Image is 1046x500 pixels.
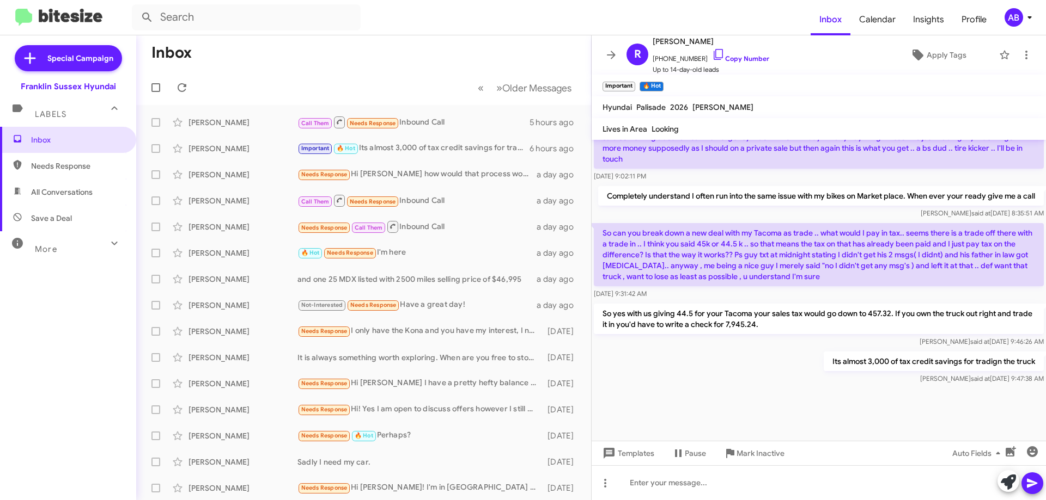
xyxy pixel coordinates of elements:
div: [PERSON_NAME] [188,221,297,232]
nav: Page navigation example [472,77,578,99]
div: Hi [PERSON_NAME] I have a pretty hefty balance on my loan and would need to be offered enough tha... [297,377,542,390]
div: AB [1005,8,1023,27]
button: Pause [663,443,715,463]
div: [PERSON_NAME] [188,300,297,311]
button: Mark Inactive [715,443,793,463]
span: Needs Response [350,120,396,127]
span: Hyundai [603,102,632,112]
span: Lives in Area [603,124,647,134]
span: Looking [652,124,679,134]
span: 🔥 Hot [337,145,355,152]
p: So can you break down a new deal with my Tacoma as trade .. what would I pay in tax.. seems there... [594,223,1044,286]
span: [PERSON_NAME] [DATE] 9:47:38 AM [920,374,1044,382]
span: Needs Response [327,249,373,256]
button: Templates [592,443,663,463]
h1: Inbox [151,44,192,61]
p: Its almost 3,000 of tax credit savings for tradign the truck [824,351,1044,371]
span: Templates [600,443,654,463]
div: Inbound Call [297,220,537,233]
span: Mark Inactive [737,443,784,463]
div: [PERSON_NAME] [188,143,297,154]
div: [DATE] [542,483,582,493]
div: a day ago [537,195,582,206]
span: [PERSON_NAME] [653,35,769,48]
span: Up to 14-day-old leads [653,64,769,75]
span: All Conversations [31,187,93,197]
span: Not-Interested [301,301,343,308]
div: and one 25 MDX listed with 2500 miles selling price of $46,995 [297,274,537,285]
div: [PERSON_NAME] [188,352,297,363]
small: Important [603,82,635,91]
div: [PERSON_NAME] [188,274,297,285]
span: Important [301,145,330,152]
span: Apply Tags [927,45,966,65]
div: Its almost 3,000 of tax credit savings for tradign the truck [297,142,530,155]
div: 6 hours ago [530,143,582,154]
div: I only have the Kona and you have my interest, I need to know more...[PERSON_NAME] [297,325,542,337]
div: Franklin Sussex Hyundai [21,81,116,92]
button: Apply Tags [882,45,994,65]
div: [PERSON_NAME] [188,483,297,493]
span: Needs Response [31,161,124,171]
div: 5 hours ago [530,117,582,128]
div: [DATE] [542,456,582,467]
span: Needs Response [301,432,348,439]
span: Call Them [355,224,383,231]
span: Needs Response [350,198,396,205]
div: [DATE] [542,326,582,337]
span: Labels [35,109,66,119]
a: Calendar [850,4,904,35]
div: [PERSON_NAME] [188,117,297,128]
span: « [478,81,484,95]
div: a day ago [537,221,582,232]
div: Have a great day! [297,299,537,311]
span: » [496,81,502,95]
button: Auto Fields [944,443,1013,463]
a: Copy Number [712,54,769,63]
div: [PERSON_NAME] [188,326,297,337]
div: [DATE] [542,378,582,389]
div: Sadly I need my car. [297,456,542,467]
div: I'm here [297,246,537,259]
span: 2026 [670,102,688,112]
span: Auto Fields [952,443,1005,463]
span: said at [970,337,989,345]
a: Special Campaign [15,45,122,71]
span: 🔥 Hot [355,432,373,439]
span: Save a Deal [31,213,72,224]
input: Search [132,4,361,30]
span: Pause [685,443,706,463]
div: a day ago [537,169,582,180]
span: Inbox [31,134,124,145]
a: Profile [953,4,995,35]
div: Hi [PERSON_NAME] how would that process work I don't currently have it registered since I don't u... [297,168,537,181]
span: Needs Response [301,171,348,178]
div: [DATE] [542,430,582,441]
button: Next [490,77,578,99]
div: [PERSON_NAME] [188,169,297,180]
div: [PERSON_NAME] [188,430,297,441]
small: 🔥 Hot [640,82,663,91]
span: Needs Response [301,406,348,413]
a: Insights [904,4,953,35]
span: Call Them [301,198,330,205]
span: Needs Response [301,224,348,231]
div: [PERSON_NAME] [188,456,297,467]
span: 🔥 Hot [301,249,320,256]
div: a day ago [537,274,582,285]
span: [PERSON_NAME] [692,102,753,112]
p: Drinking was a typo but not now the guy I was waiting for all day stood me up ghosted me at last ... [594,116,1044,169]
span: R [634,46,641,63]
div: a day ago [537,248,582,258]
div: Inbound Call [297,194,537,207]
span: [DATE] 9:31:42 AM [594,289,647,298]
span: [DATE] 9:02:11 PM [594,172,646,180]
span: More [35,244,57,254]
span: Special Campaign [47,53,113,64]
span: Needs Response [301,328,348,335]
div: [PERSON_NAME] [188,195,297,206]
span: Needs Response [301,380,348,387]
